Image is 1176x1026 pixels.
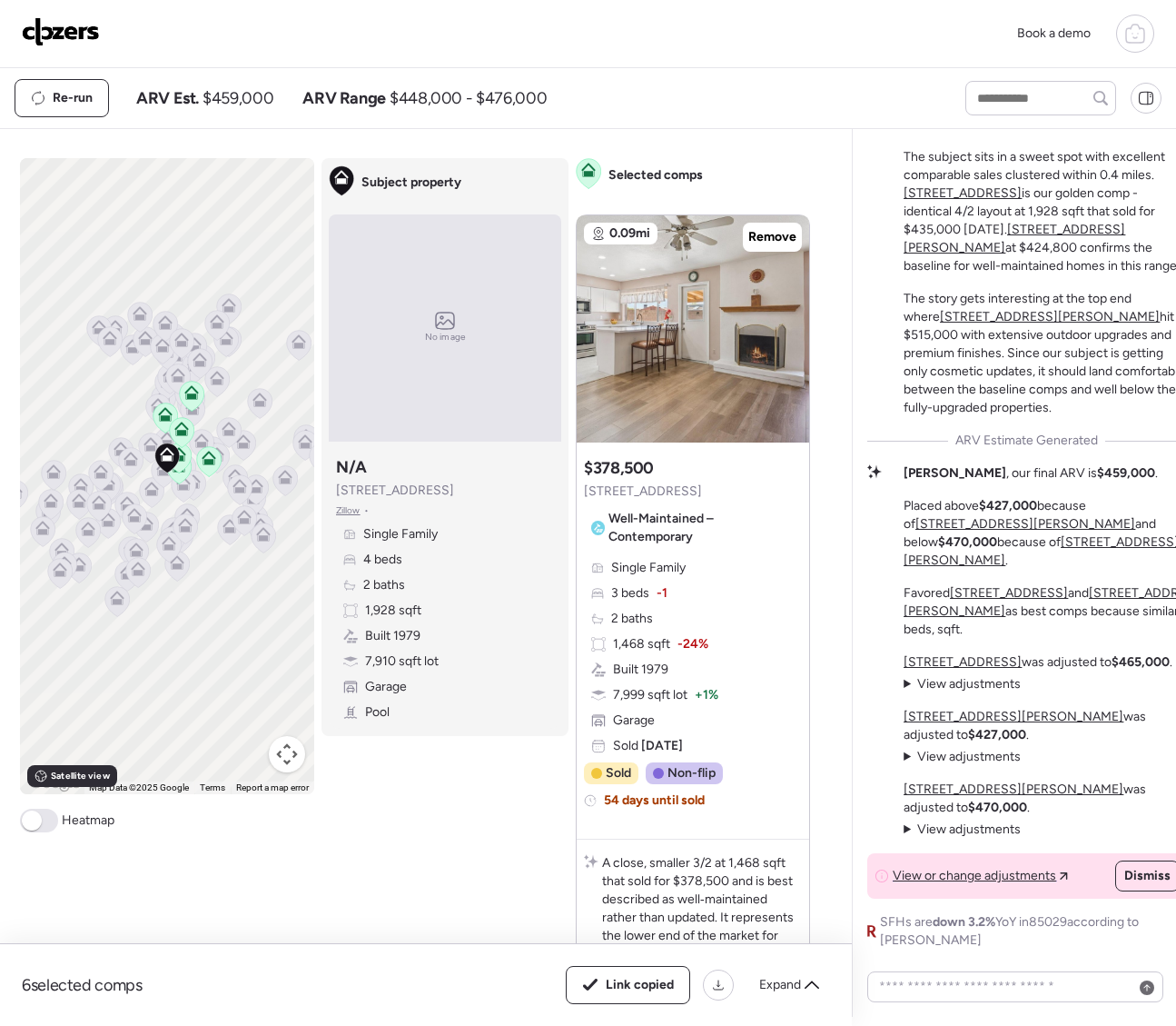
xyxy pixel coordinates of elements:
img: Logo [22,17,100,46]
span: View adjustments [917,749,1021,764]
span: Built 1979 [613,661,668,679]
h3: N/A [336,456,367,478]
span: Dismiss [1124,867,1171,885]
span: + 1% [695,686,718,704]
span: 7,910 sqft lot [365,652,439,671]
span: 2 baths [611,610,653,628]
span: Re-run [53,89,93,107]
span: 54 days until sold [604,792,705,810]
span: Pool [365,703,390,722]
span: [STREET_ADDRESS] [336,482,454,500]
span: Sold [606,764,631,782]
a: View or change adjustments [893,867,1068,885]
span: 0.09mi [609,224,650,243]
span: 3 beds [611,584,649,603]
a: [STREET_ADDRESS] [904,185,1022,201]
a: [STREET_ADDRESS][PERSON_NAME] [904,709,1123,724]
span: ARV Estimate Generated [955,432,1098,450]
span: Built 1979 [365,627,420,645]
summary: View adjustments [904,748,1021,766]
span: 1,468 sqft [613,635,670,653]
a: [STREET_ADDRESS] [950,585,1068,601]
span: Expand [759,976,801,994]
span: -24% [677,635,708,653]
p: , our final ARV is . [904,464,1158,483]
a: [STREET_ADDRESS][PERSON_NAME] [904,782,1123,797]
summary: View adjustments [904,675,1021,693]
a: [STREET_ADDRESS] [904,654,1022,670]
span: Link copied [606,976,674,994]
span: down 3.2% [933,914,995,930]
strong: $465,000 [1112,654,1170,670]
button: Map camera controls [269,736,305,772]
span: Map Data ©2025 Google [89,782,189,792]
a: Report a map error [236,782,309,792]
strong: $427,000 [979,498,1037,513]
span: Satellite view [51,769,109,783]
span: 2 baths [363,576,405,594]
span: Subject property [361,174,461,192]
span: Well-Maintained – Contemporary [608,510,795,546]
span: 4 beds [363,551,402,569]
span: Remove [748,228,796,246]
p: was adjusted to . [904,653,1172,672]
a: Terms (opens in new tab) [200,782,225,792]
span: ARV Est. [136,87,199,109]
span: Heatmap [62,812,114,830]
span: -1 [657,584,667,603]
span: [DATE] [638,738,683,753]
p: A close, smaller 3/2 at 1,468 sqft that sold for $378,500 and is best described as well‑maintaine... [602,854,802,1000]
a: [STREET_ADDRESS][PERSON_NAME] [915,516,1135,532]
span: ARV Range [302,87,386,109]
span: Non-flip [667,764,716,782]
strong: $470,000 [968,800,1027,815]
span: Single Family [363,525,438,543]
a: Open this area in Google Maps (opens a new window) [25,771,84,794]
span: Selected comps [608,166,703,184]
span: $459,000 [203,87,273,109]
span: 1,928 sqft [365,602,421,620]
strong: $427,000 [968,727,1026,742]
span: View adjustments [917,822,1021,837]
span: 7,999 sqft lot [613,686,687,704]
span: View adjustments [917,676,1021,692]
span: Garage [613,712,655,730]
span: $448,000 - $476,000 [390,87,547,109]
span: Zillow [336,503,361,518]
span: 6 selected comps [22,974,143,996]
strong: $470,000 [938,534,997,550]
strong: [PERSON_NAME] [904,465,1006,481]
span: Sold [613,737,683,755]
span: Book a demo [1017,25,1091,41]
summary: View adjustments [904,821,1021,839]
span: Garage [365,678,407,696]
span: View or change adjustments [893,867,1056,885]
span: Single Family [611,559,686,577]
span: • [364,503,369,518]
a: [STREET_ADDRESS][PERSON_NAME] [940,309,1160,324]
h3: $378,500 [584,457,654,479]
span: [STREET_ADDRESS] [584,483,702,501]
a: [STREET_ADDRESS][PERSON_NAME] [904,222,1125,255]
strong: $459,000 [1097,465,1155,481]
img: Google [25,771,84,794]
span: No image [425,330,465,344]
